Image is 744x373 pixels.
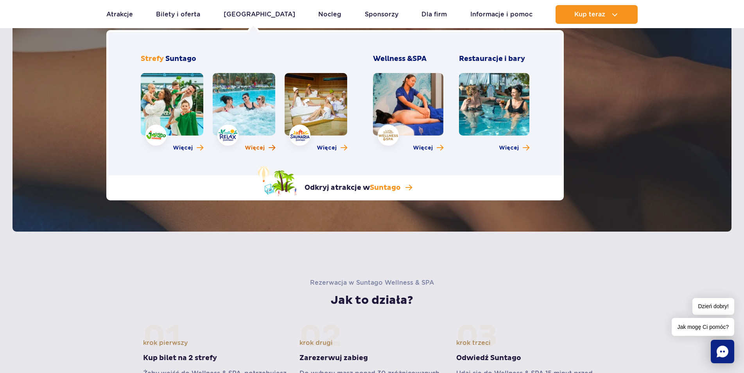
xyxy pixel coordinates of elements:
[373,54,427,63] span: Wellness &
[165,54,196,63] span: Suntago
[318,5,341,24] a: Nocleg
[258,166,412,196] a: Odkryj atrakcje wSuntago
[672,318,734,336] span: Jak mogę Ci pomóc?
[141,54,164,63] span: Strefy
[317,144,337,152] span: Więcej
[459,54,529,64] h3: Restauracje i bary
[365,5,398,24] a: Sponsorzy
[224,5,295,24] a: [GEOGRAPHIC_DATA]
[421,5,447,24] a: Dla firm
[173,144,203,152] a: Więcej o strefie Jamango
[412,54,427,63] span: SPA
[370,183,401,192] span: Suntago
[245,144,265,152] span: Więcej
[305,183,401,193] p: Odkryj atrakcje w
[413,144,433,152] span: Więcej
[413,144,443,152] a: Więcej o Wellness & SPA
[245,144,275,152] a: Więcej o strefie Relax
[692,298,734,315] span: Dzień dobry!
[317,144,347,152] a: Więcej o strefie Saunaria
[106,5,133,24] a: Atrakcje
[173,144,193,152] span: Więcej
[499,144,529,152] a: Więcej o Restauracje i bary
[711,340,734,363] div: Chat
[470,5,532,24] a: Informacje i pomoc
[556,5,638,24] button: Kup teraz
[156,5,200,24] a: Bilety i oferta
[499,144,519,152] span: Więcej
[574,11,605,18] span: Kup teraz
